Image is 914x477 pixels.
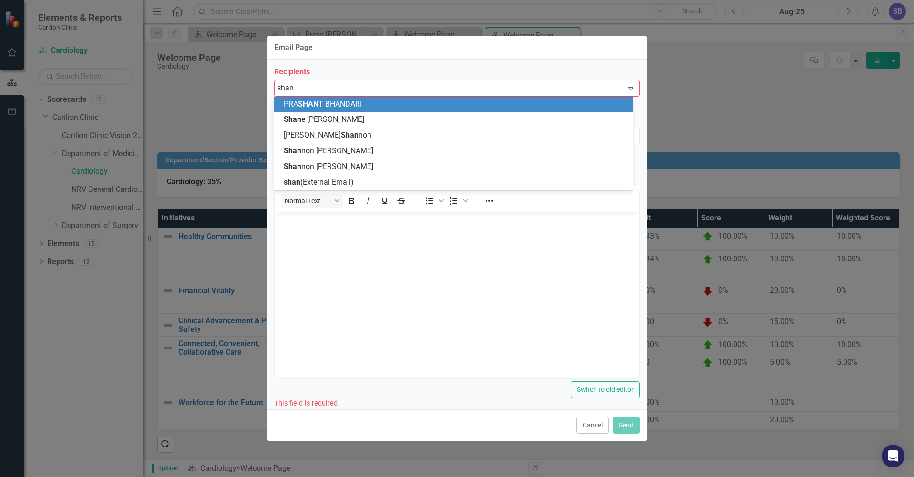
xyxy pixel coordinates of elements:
[275,212,639,378] iframe: Rich Text Area
[281,194,343,208] button: Block Normal Text
[284,162,301,171] span: Shan
[393,194,409,208] button: Strikethrough
[284,178,300,187] span: shan
[576,417,609,434] button: Cancel
[360,194,376,208] button: Italic
[421,194,445,208] div: Bullet list
[377,194,393,208] button: Underline
[284,115,301,124] span: Shan
[882,445,904,467] div: Open Intercom Messenger
[285,197,331,205] span: Normal Text
[284,146,301,155] span: Shan
[284,162,373,171] span: non [PERSON_NAME]
[446,194,469,208] div: Numbered list
[341,130,358,139] span: Shan
[481,194,497,208] button: Reveal or hide additional toolbar items
[284,146,373,155] span: non [PERSON_NAME]
[284,178,354,187] span: (External Email)
[274,43,313,52] div: Email Page
[274,398,640,409] div: This field is required
[284,130,371,139] span: [PERSON_NAME] non
[284,115,364,124] span: e [PERSON_NAME]
[298,99,318,109] span: SHAN
[343,194,359,208] button: Bold
[571,381,640,398] button: Switch to old editor
[613,417,640,434] button: Send
[284,99,362,109] span: PRA T BHANDARI
[274,67,640,78] label: Recipients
